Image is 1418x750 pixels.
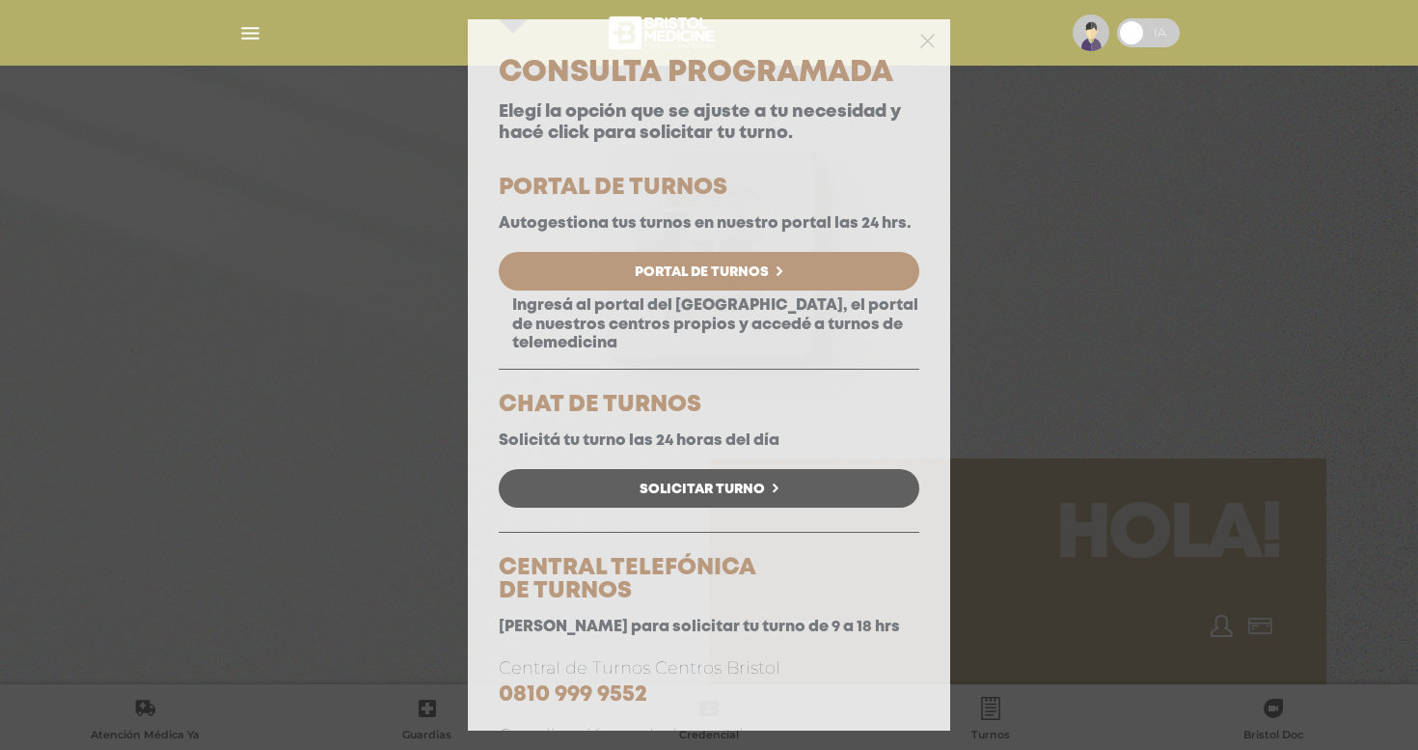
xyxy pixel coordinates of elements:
span: Solicitar Turno [640,483,765,496]
p: Autogestiona tus turnos en nuestro portal las 24 hrs. [499,214,919,233]
span: Portal de Turnos [635,265,769,279]
p: Ingresá al portal del [GEOGRAPHIC_DATA], el portal de nuestros centros propios y accedé a turnos ... [499,296,919,352]
p: Solicitá tu turno las 24 horas del día [499,431,919,450]
a: Solicitar Turno [499,469,919,508]
h5: PORTAL DE TURNOS [499,177,919,200]
p: [PERSON_NAME] para solicitar tu turno de 9 a 18 hrs [499,618,919,636]
h5: CENTRAL TELEFÓNICA DE TURNOS [499,557,919,603]
span: Consulta Programada [499,60,893,86]
p: Elegí la opción que se ajuste a tu necesidad y hacé click para solicitar tu turno. [499,102,919,144]
h5: CHAT DE TURNOS [499,394,919,417]
a: Portal de Turnos [499,252,919,291]
p: Central de Turnos Centros Bristol [499,655,919,708]
a: 0810 999 9552 [499,684,647,705]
